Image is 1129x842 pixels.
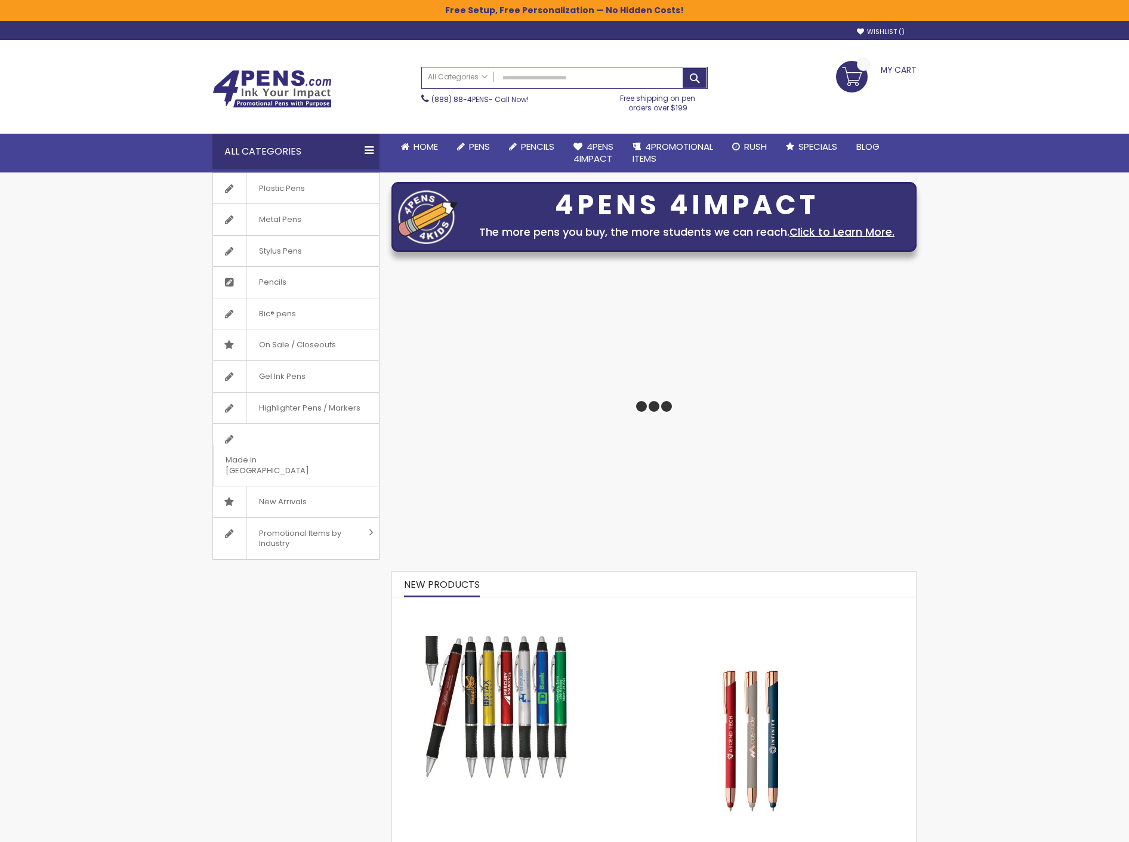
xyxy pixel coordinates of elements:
img: 4Pens Custom Pens and Promotional Products [212,70,332,108]
span: Pens [469,140,490,153]
a: On Sale / Closeouts [213,329,379,360]
span: On Sale / Closeouts [246,329,348,360]
a: Highlighter Pens / Markers [213,393,379,424]
span: New Products [404,578,480,591]
a: Rush [723,134,776,160]
span: Metal Pens [246,204,313,235]
a: Specials [776,134,847,160]
img: four_pen_logo.png [398,190,458,244]
span: Home [414,140,438,153]
a: Gel Ink Pens [213,361,379,392]
span: New Arrivals [246,486,319,517]
a: Made in [GEOGRAPHIC_DATA] [213,424,379,486]
span: Highlighter Pens / Markers [246,393,372,424]
img: The Barton Custom Pens Special Offer [425,636,568,779]
span: Pencils [246,267,298,298]
a: Bic® pens [213,298,379,329]
a: Wishlist [857,27,905,36]
a: Crosby Softy Rose Gold with Stylus Pen - Mirror Laser [613,603,888,613]
span: 4PROMOTIONAL ITEMS [633,140,713,165]
a: Pencils [213,267,379,298]
div: 4PENS 4IMPACT [464,193,910,218]
a: All Categories [422,67,493,87]
div: All Categories [212,134,380,169]
span: Blog [856,140,880,153]
span: Promotional Items by Industry [246,518,365,559]
a: 4PROMOTIONALITEMS [623,134,723,172]
span: Pencils [521,140,554,153]
a: Stylus Pens [213,236,379,267]
span: Gel Ink Pens [246,361,317,392]
span: All Categories [428,72,488,82]
a: The Barton Custom Pens Special Offer [392,603,601,613]
span: 4Pens 4impact [573,140,613,165]
span: Rush [744,140,767,153]
a: Promotional Items by Industry [213,518,379,559]
span: Specials [798,140,837,153]
div: The more pens you buy, the more students we can reach. [464,224,910,240]
span: Bic® pens [246,298,308,329]
span: Plastic Pens [246,173,317,204]
a: Blog [847,134,889,160]
a: 4Pens4impact [564,134,623,172]
a: Pens [448,134,499,160]
span: Made in [GEOGRAPHIC_DATA] [213,445,349,486]
a: Home [391,134,448,160]
a: (888) 88-4PENS [431,94,489,104]
a: Plastic Pens [213,173,379,204]
a: Click to Learn More. [789,224,894,239]
a: Pencils [499,134,564,160]
a: New Arrivals [213,486,379,517]
div: Free shipping on pen orders over $199 [608,89,708,113]
a: Metal Pens [213,204,379,235]
img: Crosby Softy Rose Gold with Stylus Pen - Mirror Laser [679,670,822,813]
span: - Call Now! [431,94,529,104]
span: Stylus Pens [246,236,314,267]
